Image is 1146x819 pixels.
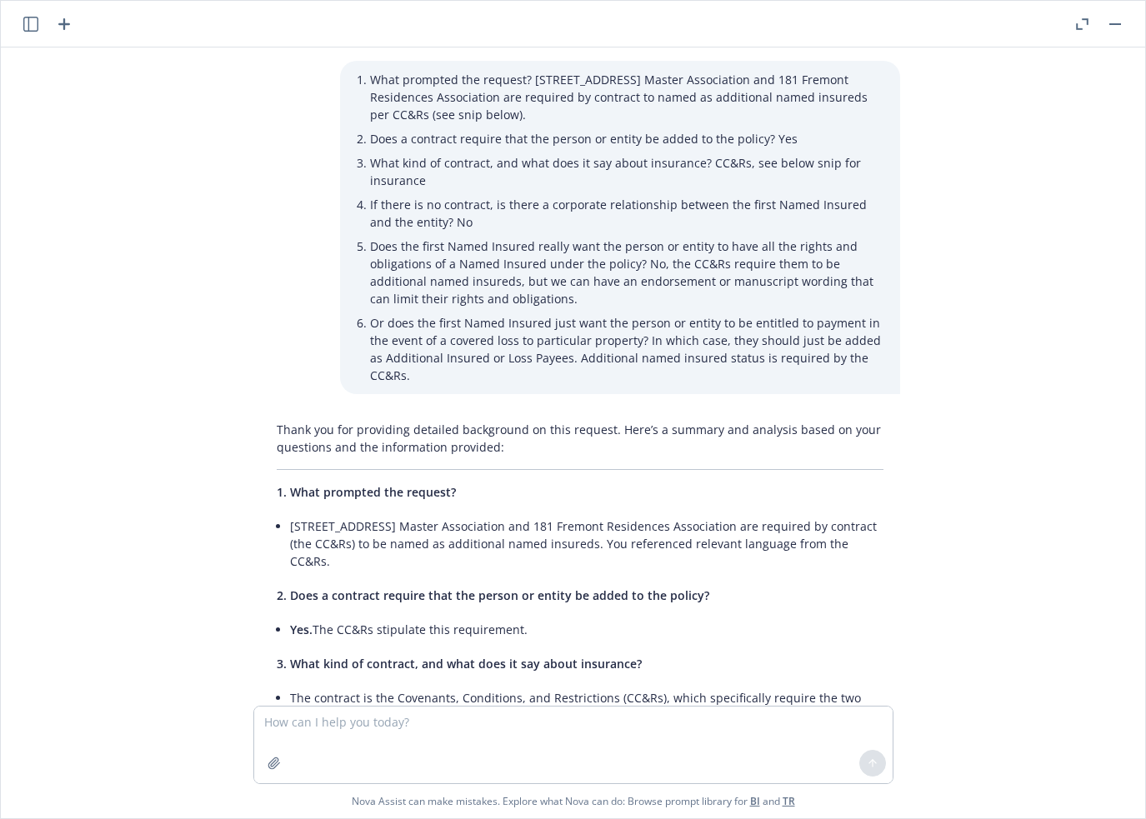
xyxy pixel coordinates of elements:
li: Does a contract require that the person or entity be added to the policy? Yes [370,127,883,151]
span: 1. What prompted the request? [277,484,456,500]
span: Nova Assist can make mistakes. Explore what Nova can do: Browse prompt library for and [352,784,795,818]
li: If there is no contract, is there a corporate relationship between the first Named Insured and th... [370,192,883,234]
li: Or does the first Named Insured just want the person or entity to be entitled to payment in the e... [370,311,883,387]
p: Thank you for providing detailed background on this request. Here’s a summary and analysis based ... [277,421,883,456]
span: 3. What kind of contract, and what does it say about insurance? [277,656,642,672]
li: The contract is the Covenants, Conditions, and Restrictions (CC&Rs), which specifically require t... [290,686,883,745]
a: BI [750,794,760,808]
li: Does the first Named Insured really want the person or entity to have all the rights and obligati... [370,234,883,311]
span: 2. Does a contract require that the person or entity be added to the policy? [277,587,709,603]
span: Yes. [290,622,313,637]
li: What prompted the request? [STREET_ADDRESS] Master Association and 181 Fremont Residences Associa... [370,67,883,127]
a: TR [783,794,795,808]
li: The CC&Rs stipulate this requirement. [290,617,883,642]
li: [STREET_ADDRESS] Master Association and 181 Fremont Residences Association are required by contra... [290,514,883,573]
li: What kind of contract, and what does it say about insurance? CC&Rs, see below snip for insurance [370,151,883,192]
